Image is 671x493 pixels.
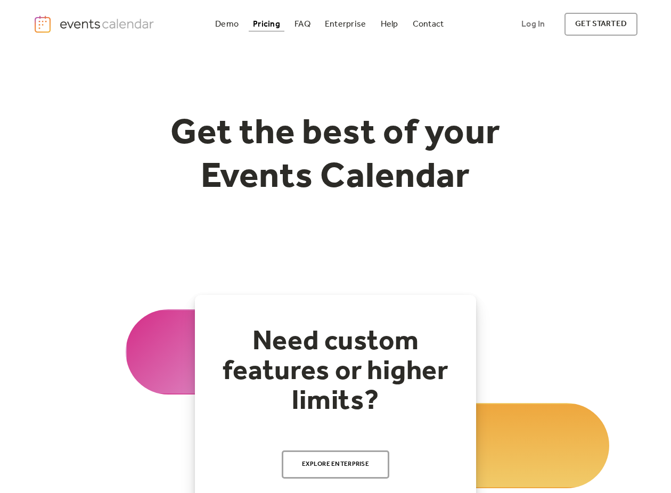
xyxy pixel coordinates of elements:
[249,17,284,31] a: Pricing
[564,13,637,36] a: get started
[131,112,540,199] h1: Get the best of your Events Calendar
[290,17,315,31] a: FAQ
[377,17,403,31] a: Help
[408,17,448,31] a: Contact
[216,327,455,416] h2: Need custom features or higher limits?
[321,17,370,31] a: Enterprise
[253,21,280,27] div: Pricing
[215,21,239,27] div: Demo
[511,13,555,36] a: Log In
[211,17,243,31] a: Demo
[325,21,366,27] div: Enterprise
[381,21,398,27] div: Help
[294,21,310,27] div: FAQ
[282,450,389,478] a: Explore Enterprise
[413,21,444,27] div: Contact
